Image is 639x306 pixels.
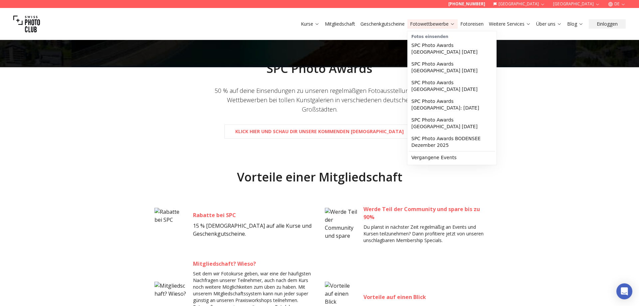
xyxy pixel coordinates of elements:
[536,21,562,27] a: Über uns
[567,21,583,27] a: Blog
[363,224,485,244] p: Du planst in nächster Zeit regelmäßig an Events und Kursen teilzunehmen? Dann profitiere jetzt vo...
[363,293,426,301] h3: Vorteile auf einen Blick
[589,19,626,29] button: Einloggen
[448,1,485,7] a: [PHONE_NUMBER]
[358,19,407,29] button: Geschenkgutscheine
[486,19,533,29] button: Weitere Services
[193,260,314,268] h3: Mitgliedschaft? Wieso?
[154,170,485,184] h2: Vorteile einer Mitgliedschaft
[616,283,632,299] div: Open Intercom Messenger
[409,58,495,77] a: SPC Photo Awards [GEOGRAPHIC_DATA] [DATE]
[224,125,415,139] a: Klick hier und schau dir unsere kommenden [DEMOGRAPHIC_DATA]
[213,86,426,114] div: 50 % auf deine Einsendungen zu unseren regelmäßigen Fotoausstellungen & Wettbewerben bei tollen K...
[409,33,495,39] div: Fotos einsenden
[460,21,484,27] a: Fotoreisen
[301,21,319,27] a: Kurse
[193,211,314,219] h3: Rabatte bei SPC
[409,95,495,114] a: SPC Photo Awards [GEOGRAPHIC_DATA]: [DATE]
[325,21,355,27] a: Mitgliedschaft
[458,19,486,29] button: Fotoreisen
[13,11,40,37] img: Swiss photo club
[409,114,495,133] a: SPC Photo Awards [GEOGRAPHIC_DATA] [DATE]
[409,39,495,58] a: SPC Photo Awards [GEOGRAPHIC_DATA] [DATE]
[325,208,358,241] img: Werde Teil der Community und spare bis zu 90%
[410,21,455,27] a: Fotowettbewerbe
[489,21,531,27] a: Weitere Services
[154,208,188,241] img: Rabatte bei SPC
[564,19,586,29] button: Blog
[407,19,458,29] button: Fotowettbewerbe
[322,19,358,29] button: Mitgliedschaft
[533,19,564,29] button: Über uns
[409,133,495,151] a: SPC Photo Awards BODENSEE Dezember 2025
[363,205,485,221] h3: Werde Teil der Community und spare bis zu 90%
[298,19,322,29] button: Kurse
[154,62,485,75] h2: SPC Photo Awards
[409,77,495,95] a: SPC Photo Awards [GEOGRAPHIC_DATA] [DATE]
[193,222,312,237] span: 15 % [DEMOGRAPHIC_DATA] auf alle Kurse und Geschenkgutscheine.
[360,21,405,27] a: Geschenkgutscheine
[409,152,495,163] a: Vergangene Events
[235,128,404,135] b: Klick hier und schau dir unsere kommenden [DEMOGRAPHIC_DATA]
